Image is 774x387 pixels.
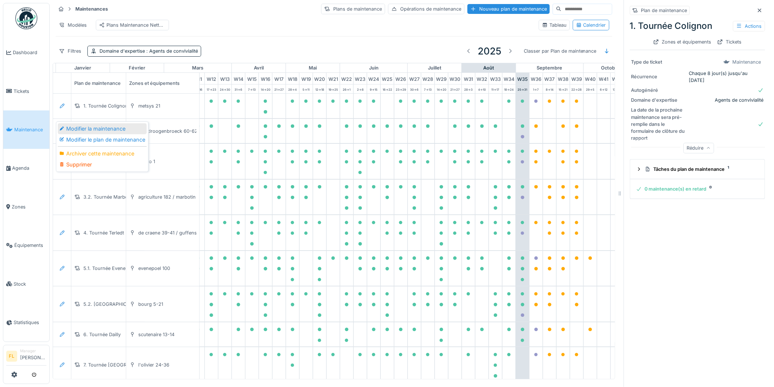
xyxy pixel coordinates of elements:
div: 15 -> 21 [557,84,570,93]
div: W 17 [273,73,286,84]
div: janvier [56,63,110,73]
div: Plans de maintenance [321,4,385,14]
div: W 38 [557,73,570,84]
div: W 32 [476,73,489,84]
div: Chaque 8 jour(s) jusqu'au [DATE] [689,70,764,84]
div: 1. Tournée Colignon [630,19,765,33]
div: 6 -> 12 [597,84,610,93]
div: W 34 [503,73,516,84]
div: Plan de maintenance [71,73,144,93]
div: W 23 [354,73,367,84]
div: Filtres [56,46,84,56]
summary: 0 maintenance(s) en retard0 [633,182,762,196]
div: 23 -> 29 [394,84,407,93]
div: juin [340,63,407,73]
div: 17 -> 23 [205,84,218,93]
div: 9 -> 15 [367,84,380,93]
div: Zones et équipements [650,37,714,47]
div: Agents de convivialité [689,97,764,104]
div: Actions [733,21,765,31]
div: 8 -> 14 [543,84,556,93]
div: W 37 [543,73,556,84]
div: 1. Tournée Colignon [83,102,128,109]
div: avril [232,63,286,73]
div: Nouveau plan de maintenance [467,4,550,14]
div: Autogénéré [631,87,686,94]
span: : Agents de convivialité [145,48,198,54]
div: W 15 [245,73,259,84]
div: van droogenbroeck 60-62 / helmet 339 [138,128,227,135]
span: Équipements [14,242,46,249]
div: W 24 [367,73,380,84]
div: Opérations de maintenance [388,4,465,14]
div: W 40 [584,73,597,84]
div: février [110,63,164,73]
div: W 31 [462,73,475,84]
div: Supprimer [58,159,147,170]
div: Zones et équipements [126,73,199,93]
div: Modèles [56,20,90,30]
div: Domaine d'expertise [99,48,198,55]
div: W 33 [489,73,502,84]
div: septembre [516,63,583,73]
div: 31 -> 6 [232,84,245,93]
div: 26 -> 1 [340,84,353,93]
div: 1 -> 7 [530,84,543,93]
div: 4. Tournée Terledt [83,229,124,236]
div: W 41 [597,73,610,84]
li: [PERSON_NAME] [20,348,46,364]
div: 0 maintenance(s) en retard [636,185,756,192]
div: W 26 [394,73,407,84]
div: 7. Tournée [GEOGRAPHIC_DATA] [83,361,157,368]
strong: Maintenances [72,5,111,12]
div: Tickets [714,37,745,47]
div: Modifier la maintenance [58,123,147,134]
div: Tableau [542,22,567,29]
img: Badge_color-CXgf-gQk.svg [15,7,37,29]
div: W 19 [300,73,313,84]
div: W 25 [381,73,394,84]
div: mars [164,63,232,73]
div: 30 -> 6 [408,84,421,93]
div: Récurrence [631,73,686,80]
div: 6. Tournée Dailly [83,331,121,338]
div: W 28 [421,73,435,84]
div: W 14 [232,73,245,84]
div: W 29 [435,73,448,84]
div: mai [286,63,340,73]
div: 13 -> 19 [611,84,624,93]
div: 12 -> 18 [313,84,326,93]
div: W 16 [259,73,272,84]
div: W 22 [340,73,353,84]
div: 7 -> 13 [421,84,435,93]
div: août [462,63,516,73]
span: Maintenance [14,126,46,133]
div: 7 -> 13 [245,84,259,93]
div: Archiver cette maintenance [58,148,147,159]
h3: 2025 [478,45,501,57]
div: W 12 [205,73,218,84]
div: La date de la prochaine maintenance sera pré-remplie dans le formulaire de clôture du rapport [631,106,686,142]
span: Statistiques [14,319,46,326]
div: bourg 5-21 [138,301,163,308]
div: 5.2. [GEOGRAPHIC_DATA] [83,301,142,308]
div: de craene 39-41 / guffens 37-39 [138,229,212,236]
div: 24 -> 30 [218,84,232,93]
div: 21 -> 27 [273,84,286,93]
div: 5.1. Tournée Evenepoel [83,265,135,272]
div: Type de ticket [631,59,686,65]
div: W 18 [286,73,299,84]
span: Tickets [14,88,46,95]
div: metsys 21 [138,102,160,109]
div: Maintenance [733,59,761,65]
div: Tâches du plan de maintenance [645,166,756,173]
div: 28 -> 3 [462,84,475,93]
div: 21 -> 27 [448,84,462,93]
div: 3.2. Tournée Marbotin [83,193,134,200]
div: W 30 [448,73,462,84]
div: 16 -> 22 [381,84,394,93]
div: W 20 [313,73,326,84]
div: 29 -> 5 [584,84,597,93]
div: 11 -> 17 [489,84,502,93]
div: evenepoel 100 [138,265,170,272]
